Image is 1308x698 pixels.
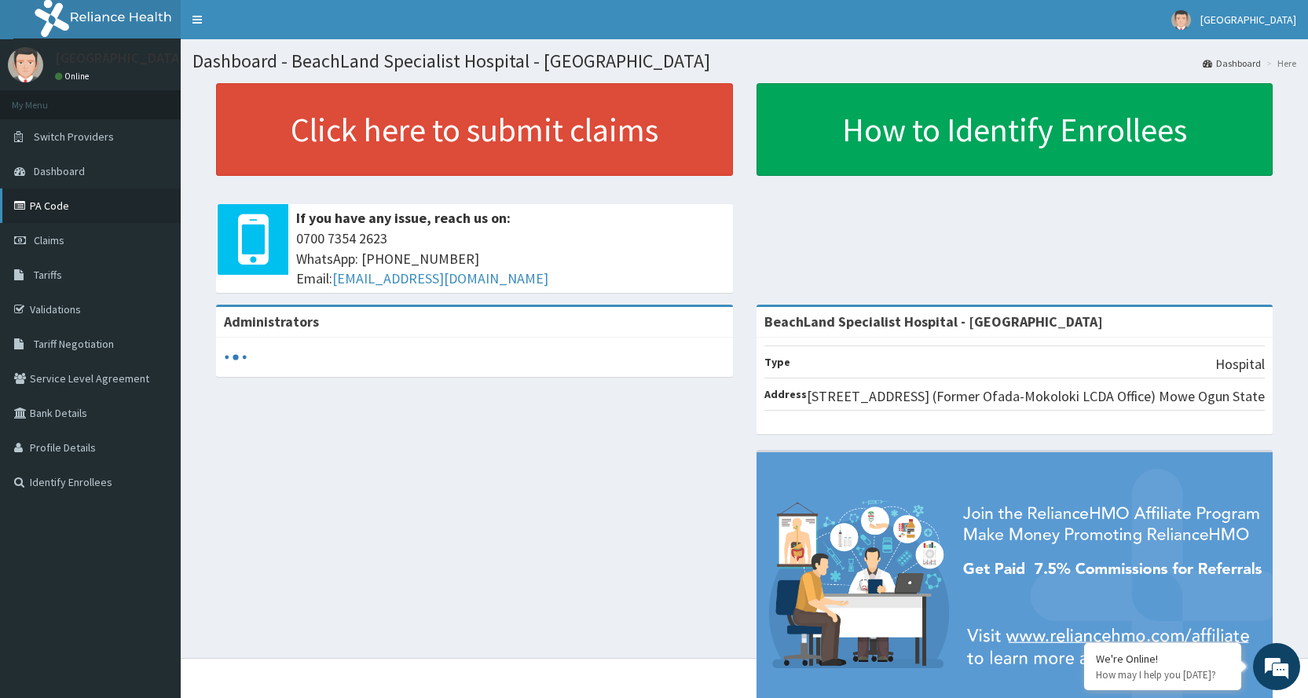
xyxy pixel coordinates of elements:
a: Online [55,71,93,82]
span: Tariffs [34,268,62,282]
b: If you have any issue, reach us on: [296,209,511,227]
h1: Dashboard - BeachLand Specialist Hospital - [GEOGRAPHIC_DATA] [192,51,1296,71]
svg: audio-loading [224,345,247,369]
a: [EMAIL_ADDRESS][DOMAIN_NAME] [332,269,548,287]
span: Dashboard [34,164,85,178]
b: Address [764,387,807,401]
strong: BeachLand Specialist Hospital - [GEOGRAPHIC_DATA] [764,312,1103,331]
span: Tariff Negotiation [34,337,114,351]
p: [GEOGRAPHIC_DATA] [55,51,185,65]
b: Administrators [224,312,319,331]
span: [GEOGRAPHIC_DATA] [1200,13,1296,27]
p: How may I help you today? [1096,668,1229,682]
span: Claims [34,233,64,247]
a: Dashboard [1203,57,1261,70]
b: Type [764,355,790,369]
p: [STREET_ADDRESS] (Former Ofada-Mokoloki LCDA Office) Mowe Ogun State [807,386,1265,407]
img: User Image [8,47,43,82]
span: Switch Providers [34,130,114,144]
img: User Image [1171,10,1191,30]
a: How to Identify Enrollees [757,83,1273,176]
span: 0700 7354 2623 WhatsApp: [PHONE_NUMBER] Email: [296,228,725,289]
p: Hospital [1215,354,1265,375]
a: Click here to submit claims [216,83,733,176]
div: We're Online! [1096,652,1229,666]
li: Here [1262,57,1296,70]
